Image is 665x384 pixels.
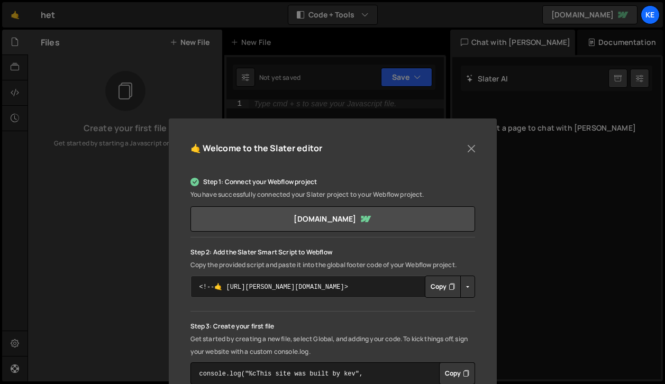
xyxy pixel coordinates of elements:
[641,5,660,24] a: ke
[190,176,475,188] p: Step 1: Connect your Webflow project
[425,276,461,298] button: Copy
[425,276,475,298] div: Button group with nested dropdown
[463,141,479,157] button: Close
[190,206,475,232] a: [DOMAIN_NAME]
[190,276,475,298] textarea: <!--🤙 [URL][PERSON_NAME][DOMAIN_NAME]> <script>document.addEventListener("DOMContentLoaded", func...
[190,259,475,271] p: Copy the provided script and paste it into the global footer code of your Webflow project.
[190,246,475,259] p: Step 2: Add the Slater Smart Script to Webflow
[190,188,475,201] p: You have successfully connected your Slater project to your Webflow project.
[190,320,475,333] p: Step 3: Create your first file
[190,333,475,358] p: Get started by creating a new file, select Global, and adding your code. To kick things off, sign...
[190,140,323,157] h5: 🤙 Welcome to the Slater editor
